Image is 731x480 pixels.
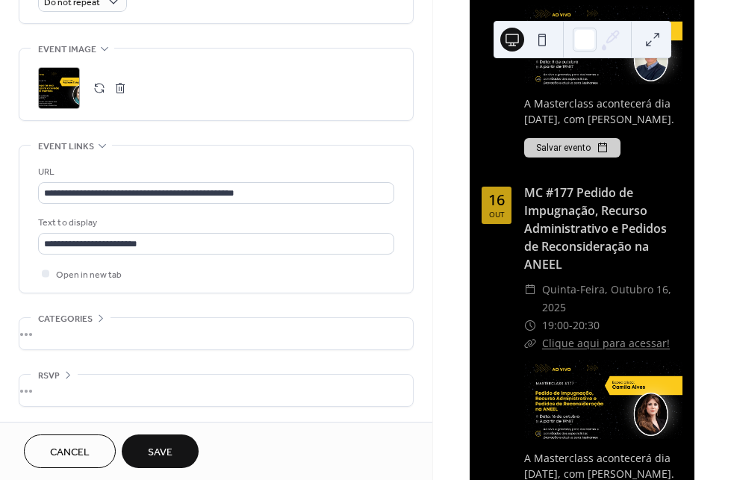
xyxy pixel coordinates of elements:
button: Save [122,434,199,468]
span: Categories [38,311,93,327]
div: ; [38,67,80,109]
span: Event image [38,42,96,57]
span: 19:00 [542,317,569,334]
span: Open in new tab [56,267,122,283]
div: ••• [19,318,413,349]
span: Save [148,445,172,461]
button: Cancel [24,434,116,468]
div: ​ [524,281,536,299]
div: URL [38,164,391,180]
div: out [489,211,505,218]
span: quinta-feira, outubro 16, 2025 [542,281,682,317]
span: Event links [38,139,94,155]
div: Text to display [38,215,391,231]
div: ​ [524,317,536,334]
button: Salvar evento [524,138,620,158]
div: ••• [19,375,413,406]
span: Cancel [50,445,90,461]
a: MC #177 Pedido de Impugnação, Recurso Administrativo e Pedidos de Reconsideração na ANEEL [524,184,667,272]
span: RSVP [38,368,60,384]
div: ​ [524,334,536,352]
span: - [569,317,573,334]
a: Clique aqui para acessar! [542,336,670,350]
span: 20:30 [573,317,600,334]
div: A Masterclass acontecerá dia [DATE], com [PERSON_NAME]. [524,96,682,127]
div: 16 [488,193,505,208]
